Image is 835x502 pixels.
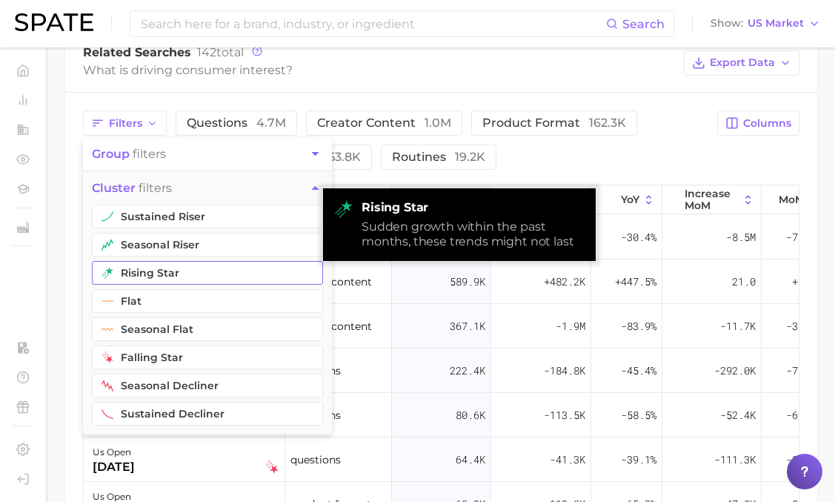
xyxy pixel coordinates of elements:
[102,380,113,392] img: seasonal decliner
[456,406,485,424] span: 80.6k
[92,374,323,397] button: seasonal decliner
[102,323,113,335] img: seasonal flat
[187,116,286,130] span: questions
[102,211,113,222] img: sustained riser
[102,408,113,420] img: sustained decliner
[491,185,591,214] button: increase YoY
[720,406,756,424] span: -52.4k
[762,185,827,214] button: MoM
[83,110,167,136] button: Filters
[662,185,762,214] button: increase MoM
[710,56,775,69] span: Export Data
[328,150,361,164] span: 53.8k
[93,443,135,461] div: us open
[92,317,323,341] button: seasonal flat
[556,317,585,335] span: -1.9m
[92,147,130,161] span: group
[714,451,756,469] span: -111.3k
[456,451,485,469] span: 64.4k
[12,468,34,490] a: Log out. Currently logged in with e-mail marissa.callender@digitas.com.
[392,150,485,164] span: routines
[482,116,626,130] span: product format
[92,181,172,195] span: filters
[550,451,585,469] span: -41.3k
[615,273,656,291] span: +447.5%
[589,116,626,130] span: 162.3k
[102,351,113,363] img: falling star
[139,11,606,36] input: Search here for a brand, industry, or ingredient
[83,171,332,205] button: cluster filters
[392,185,491,214] button: Volume
[425,116,451,130] span: 1.0m
[92,346,323,369] button: falling star
[285,185,392,214] button: group
[621,194,639,205] span: YoY
[83,60,676,80] div: What is driving consumer interest?
[362,219,584,249] div: Sudden growth within the past months, these trends might not last
[450,317,485,335] span: 367.1k
[197,45,244,59] span: total
[92,402,323,426] button: sustained decliner
[92,233,323,257] button: seasonal riser
[591,185,662,214] button: YoY
[84,349,827,393] button: us openschedulefalling starquestions222.4k-184.8k-45.4%-292.0k-77.3%
[621,317,656,335] span: -83.9%
[717,110,799,136] button: Columns
[544,406,585,424] span: -113.5k
[544,362,585,380] span: -184.8k
[102,295,113,307] img: flat
[92,147,166,161] span: filters
[84,437,827,482] button: us open[DATE]falling starquestions64.4k-41.3k-39.1%-111.3k-86.9%
[544,273,585,291] span: +482.2k
[93,458,135,476] div: [DATE]
[707,14,824,33] button: ShowUS Market
[714,362,756,380] span: -292.0k
[84,304,827,349] button: us open2023falling starcreator content367.1k-1.9m-83.9%-11.7k-38.4%
[743,117,791,130] span: Columns
[779,194,805,205] span: MoM
[621,406,656,424] span: -58.5%
[786,228,822,246] span: -78.2%
[15,13,93,31] img: SPATE
[92,261,323,285] button: rising star
[685,188,739,211] span: increase MoM
[786,362,822,380] span: -77.3%
[732,273,756,291] span: 21.0
[83,137,332,171] button: group filters
[335,200,353,218] img: rising star
[684,50,799,76] button: Export Data
[317,116,451,130] span: creator content
[622,17,665,31] span: Search
[92,289,323,313] button: flat
[84,260,827,304] button: us open2024falling starcreator content589.9k+482.2k+447.5%21.0+0.1%
[84,393,827,437] button: us openresultsfalling starquestions80.6k-113.5k-58.5%-52.4k-66.9%
[102,267,113,279] img: rising star
[621,451,656,469] span: -39.1%
[748,19,804,27] span: US Market
[92,205,323,228] button: sustained riser
[362,200,584,215] strong: rising star
[109,117,142,130] span: Filters
[83,45,191,59] span: Related Searches
[786,451,822,469] span: -86.9%
[290,451,341,469] span: questions
[792,273,822,291] span: +0.1%
[265,460,279,474] img: falling star
[711,19,743,27] span: Show
[92,181,136,195] span: cluster
[786,317,822,335] span: -38.4%
[720,317,756,335] span: -11.7k
[256,116,286,130] span: 4.7m
[450,273,485,291] span: 589.9k
[450,362,485,380] span: 222.4k
[621,228,656,246] span: -30.4%
[102,239,113,251] img: seasonal riser
[455,150,485,164] span: 19.2k
[726,228,756,246] span: -8.5m
[786,406,822,424] span: -66.9%
[197,45,216,59] span: 142
[621,362,656,380] span: -45.4%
